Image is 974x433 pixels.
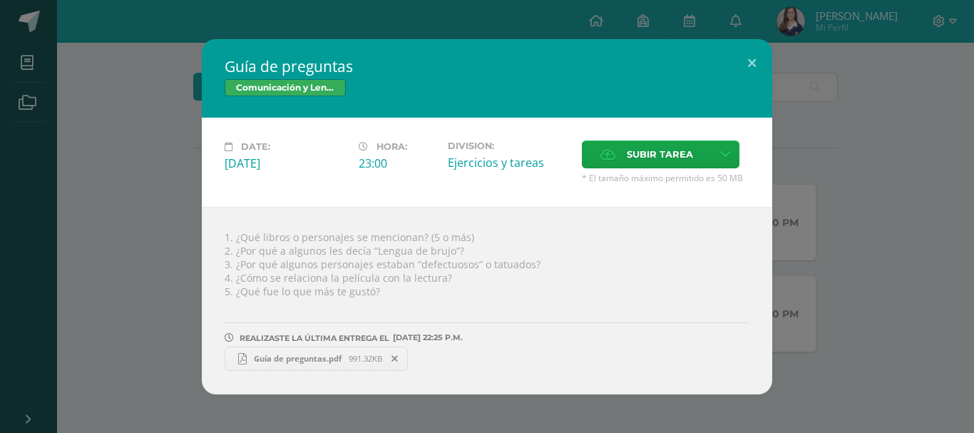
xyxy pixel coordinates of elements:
div: Ejercicios y tareas [448,155,570,170]
button: Close (Esc) [732,39,772,88]
div: 23:00 [359,156,436,171]
span: REALIZASTE LA ÚLTIMA ENTREGA EL [240,333,389,343]
a: Guía de preguntas.pdf 991.32KB [225,347,408,371]
span: [DATE] 22:25 P.M. [389,337,463,338]
span: Hora: [376,141,407,152]
span: Guía de preguntas.pdf [247,353,349,364]
span: Comunicación y Lenguaje, Idioma Español [225,79,346,96]
span: Date: [241,141,270,152]
h2: Guía de preguntas [225,56,749,76]
div: 1. ¿Qué libros o personajes se mencionan? (5 o más) 2. ¿Por qué a algunos les decía “Lengua de br... [202,207,772,394]
span: 991.32KB [349,353,382,364]
span: Subir tarea [627,141,693,168]
span: Remover entrega [383,351,407,367]
div: [DATE] [225,156,347,171]
label: Division: [448,141,570,151]
span: * El tamaño máximo permitido es 50 MB [582,172,749,184]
